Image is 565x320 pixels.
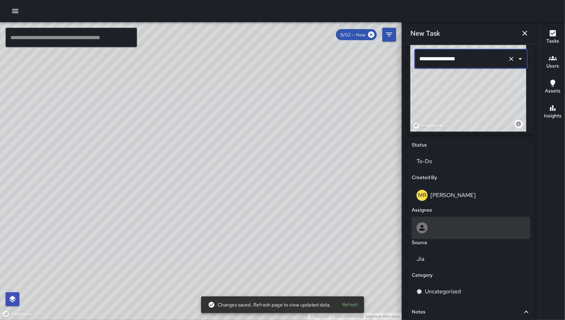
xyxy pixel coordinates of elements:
h6: Source [412,239,427,247]
div: 9/02 — Now [336,29,377,40]
h6: Assets [545,87,561,95]
button: Refresh [339,300,361,310]
div: Changes saved. Refresh page to view updated data. [208,299,331,311]
button: Users [540,50,565,75]
h6: Tasks [546,37,559,45]
button: Filters [382,28,396,42]
button: Open [516,54,525,64]
div: Notes [412,304,530,320]
button: Tasks [540,25,565,50]
h6: New Task [410,28,440,39]
h6: Users [546,62,559,70]
h6: Notes [412,308,426,316]
h6: Created By [412,174,437,181]
h6: Status [412,141,427,149]
h6: Category [412,272,432,279]
p: MR [418,191,426,199]
button: Insights [540,100,565,125]
p: Uncategorized [425,287,461,296]
button: Clear [507,54,516,64]
p: [PERSON_NAME] [430,192,476,199]
p: Jia [417,255,526,263]
h6: Assignee [412,206,432,214]
p: To-Do [417,157,526,166]
h6: Insights [544,112,562,120]
span: 9/02 — Now [336,32,370,38]
button: Assets [540,75,565,100]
